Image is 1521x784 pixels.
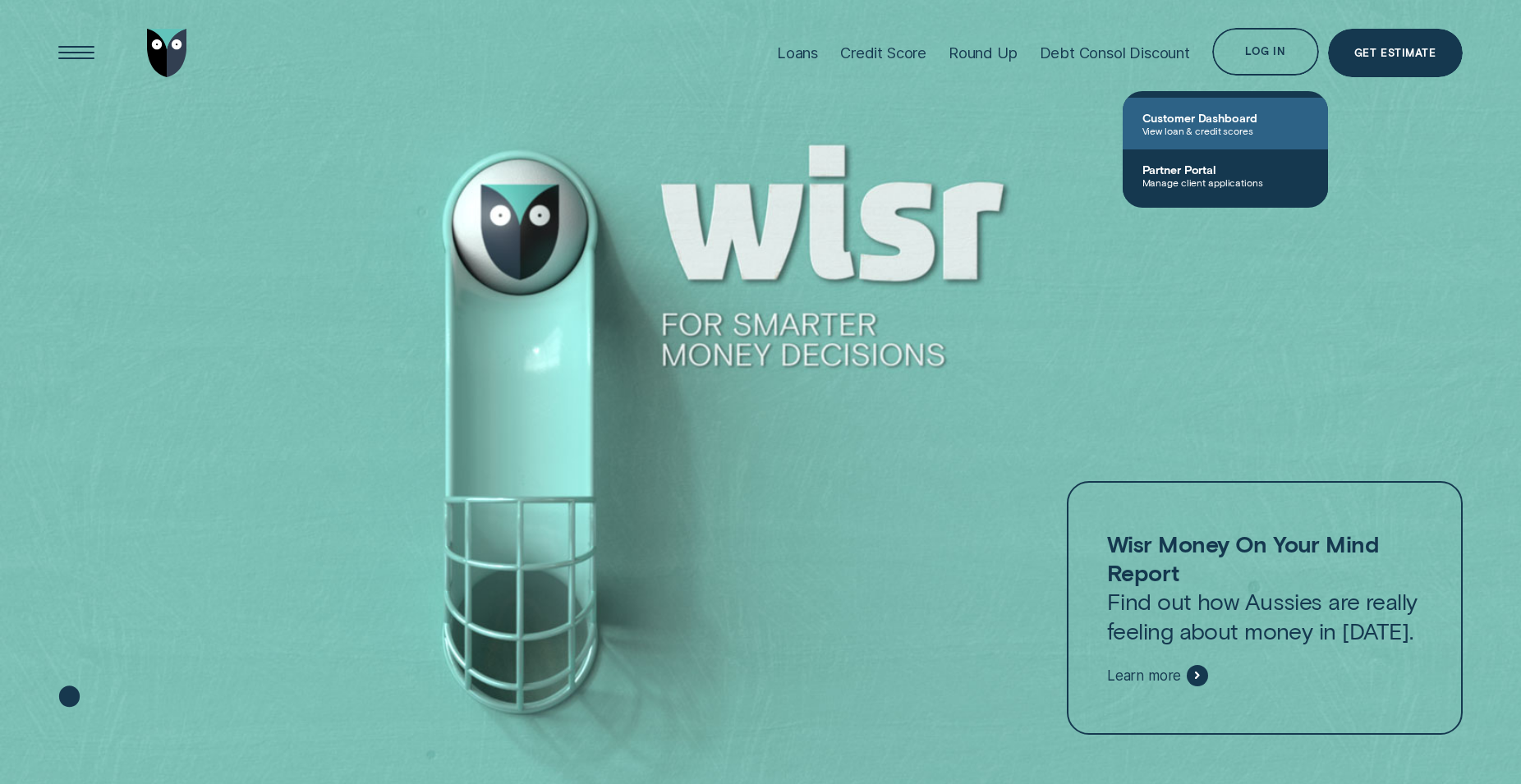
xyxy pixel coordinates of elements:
div: Debt Consol Discount [1040,44,1190,62]
a: Wisr Money On Your Mind ReportFind out how Aussies are really feeling about money in [DATE].Learn... [1067,481,1462,735]
p: Find out how Aussies are really feeling about money in [DATE]. [1107,530,1422,645]
img: Wisr [147,29,187,76]
a: Partner PortalManage client applications [1123,149,1328,201]
span: Customer Dashboard [1142,111,1308,125]
span: Partner Portal [1142,163,1308,177]
span: View loan & credit scores [1142,125,1308,136]
div: Credit Score [840,44,926,62]
div: Round Up [949,44,1018,62]
a: Customer DashboardView loan & credit scores [1123,98,1328,149]
span: Learn more [1107,667,1181,685]
strong: Wisr Money On Your Mind Report [1107,530,1379,586]
button: Open Menu [53,29,100,76]
button: Log in [1212,28,1319,76]
a: Get Estimate [1328,29,1463,76]
div: Loans [777,44,818,62]
span: Manage client applications [1142,177,1308,188]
